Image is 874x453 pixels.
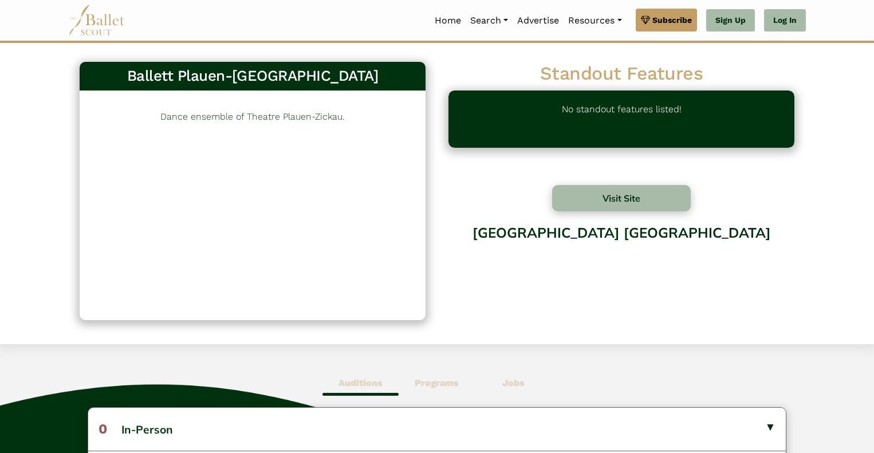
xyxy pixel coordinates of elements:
a: Log In [764,9,806,32]
h3: Ballett Plauen-[GEOGRAPHIC_DATA] [89,66,416,86]
span: Subscribe [652,14,692,26]
a: Resources [564,9,626,33]
p: No standout features listed! [562,102,682,136]
span: 0 [99,421,107,437]
img: gem.svg [641,14,650,26]
b: Programs [415,377,459,388]
a: Sign Up [706,9,755,32]
a: Subscribe [636,9,697,31]
p: Dance ensemble of Theatre Plauen-Zickau. [160,109,345,124]
a: Home [430,9,466,33]
a: Advertise [513,9,564,33]
b: Auditions [338,377,383,388]
a: Search [466,9,513,33]
b: Jobs [502,377,525,388]
button: 0In-Person [88,408,786,450]
div: [GEOGRAPHIC_DATA] [GEOGRAPHIC_DATA] [448,216,794,308]
button: Visit Site [552,185,691,211]
h2: Standout Features [448,62,794,86]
